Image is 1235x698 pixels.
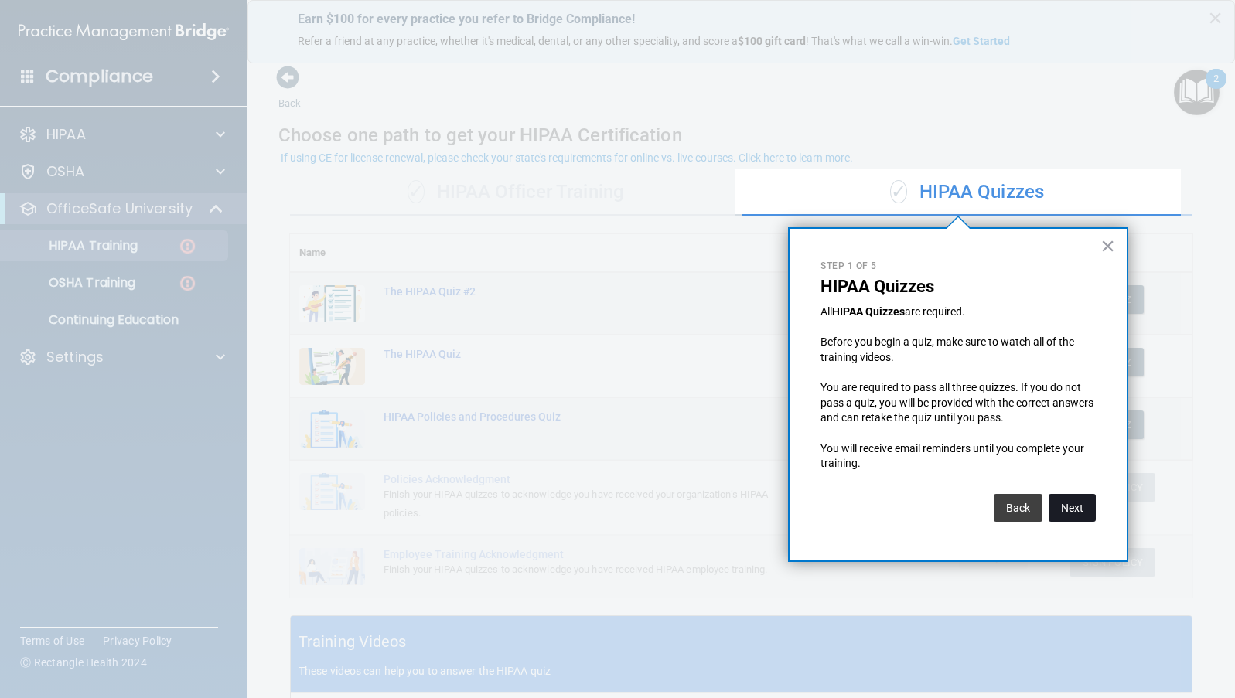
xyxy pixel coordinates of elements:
p: You will receive email reminders until you complete your training. [820,441,1096,472]
button: Next [1049,494,1096,522]
p: Before you begin a quiz, make sure to watch all of the training videos. [820,335,1096,365]
button: Back [994,494,1042,522]
span: are required. [905,305,965,318]
strong: HIPAA Quizzes [832,305,905,318]
span: ✓ [890,180,907,203]
p: You are required to pass all three quizzes. If you do not pass a quiz, you will be provided with ... [820,380,1096,426]
p: Step 1 of 5 [820,260,1096,273]
span: All [820,305,832,318]
div: HIPAA Quizzes [742,169,1193,216]
button: Close [1100,233,1115,258]
p: HIPAA Quizzes [820,277,1096,297]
